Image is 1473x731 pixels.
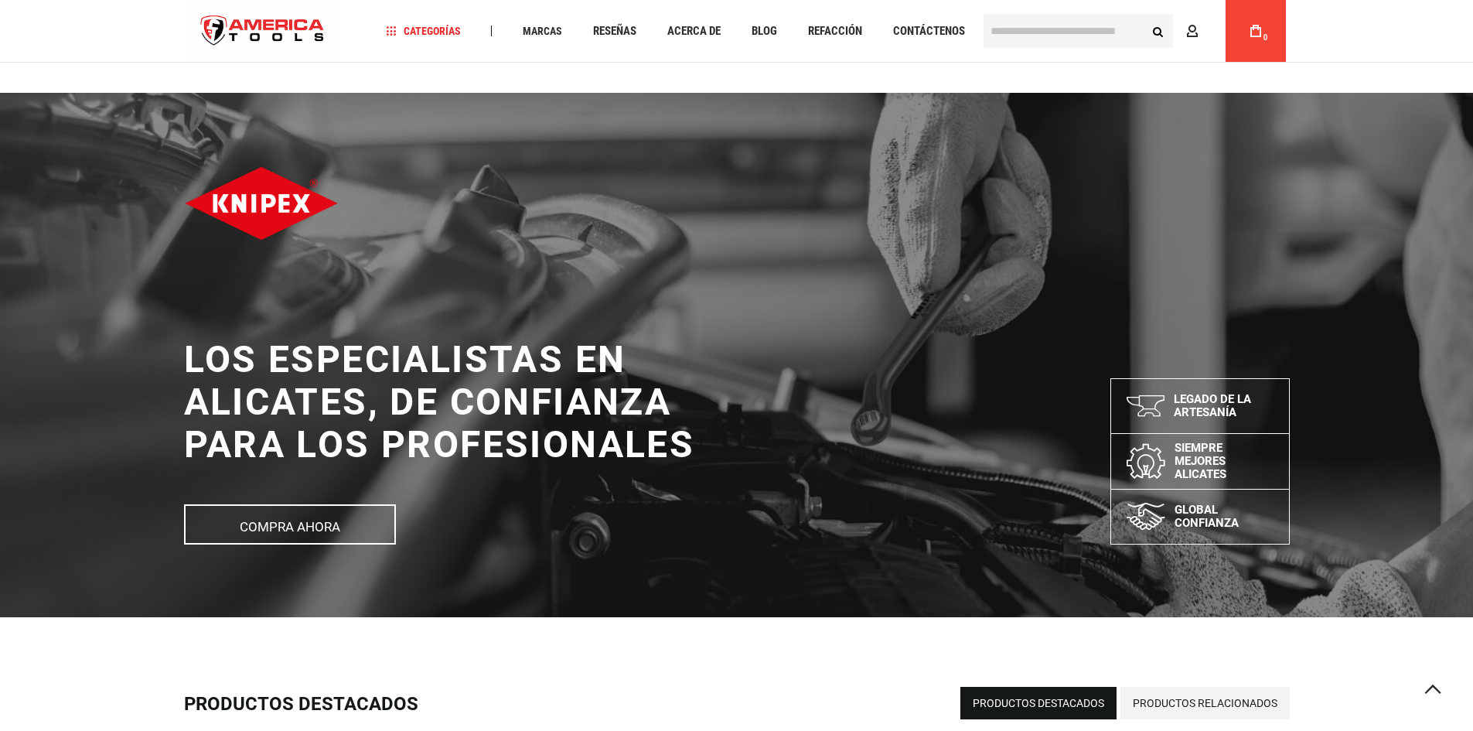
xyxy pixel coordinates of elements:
font: productos destacados [184,693,418,715]
font: Siempre mejores alicates [1175,441,1226,481]
a: Blog [745,21,784,42]
span: 0 [1263,33,1268,42]
font: Legado de la artesanía [1174,392,1251,419]
font: Compra ahora [240,518,340,534]
font: Categorías [404,25,461,37]
a: Contáctenos [886,21,972,42]
font: Productos destacados [973,697,1104,709]
font: Contáctenos [893,24,965,38]
a: logotipo de la tienda [188,2,338,60]
font: Los especialistas en alicates, de confianza para los profesionales [184,337,695,466]
font: Global [1175,503,1218,517]
a: Acerca de [660,21,728,42]
a: Compra ahora [184,504,396,545]
img: Logotipo de Knipex [184,166,339,241]
font: Acerca de [667,24,721,38]
button: Buscar [1144,16,1173,46]
font: Cuenta [1204,25,1244,37]
font: Confianza [1175,516,1239,530]
font: Refacción [808,24,862,38]
img: Herramientas de América [188,2,338,60]
font: Blog [752,24,777,38]
a: Marcas [516,21,569,42]
font: Marcas [523,25,562,37]
a: Categorías [379,21,468,42]
a: Refacción [801,21,869,42]
a: Reseñas [586,21,643,42]
font: Reseñas [593,24,636,38]
font: Productos relacionados [1133,697,1277,709]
